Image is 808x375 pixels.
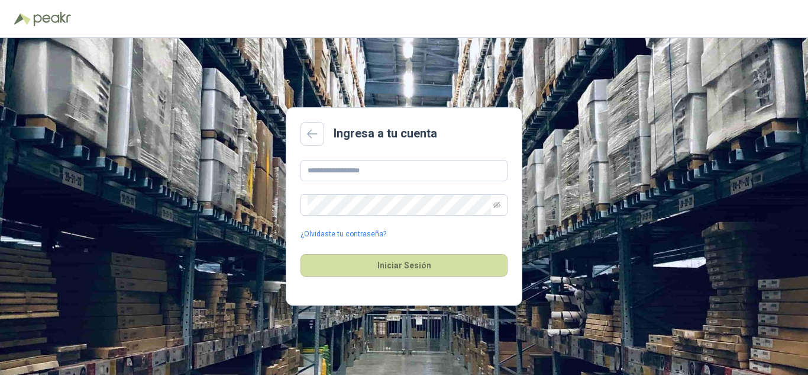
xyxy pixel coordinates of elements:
span: eye-invisible [493,201,500,209]
a: ¿Olvidaste tu contraseña? [300,229,386,240]
button: Iniciar Sesión [300,254,508,277]
img: Logo [14,13,31,25]
h2: Ingresa a tu cuenta [334,124,437,143]
img: Peakr [33,12,71,26]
